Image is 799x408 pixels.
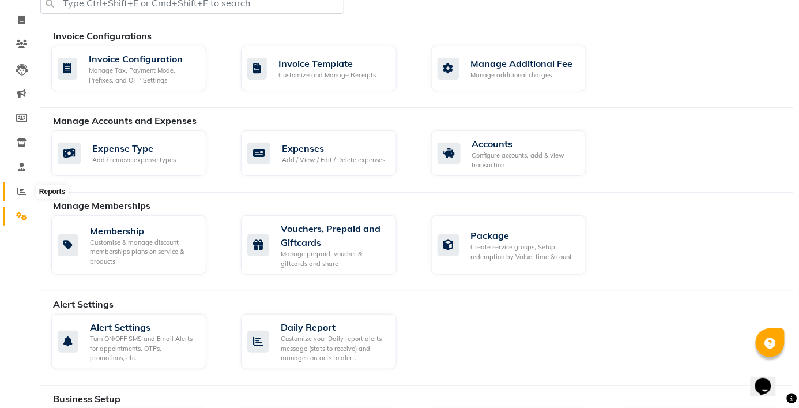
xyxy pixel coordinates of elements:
a: AccountsConfigure accounts, add & view transaction [431,130,604,176]
a: Vouchers, Prepaid and GiftcardsManage prepaid, voucher & giftcards and share [241,215,413,275]
div: Expenses [282,141,385,155]
iframe: chat widget [751,362,787,396]
div: Customize and Manage Receipts [278,70,376,80]
div: Accounts [472,137,577,151]
div: Invoice Configuration [89,52,197,66]
div: Membership [90,224,197,238]
div: Manage Additional Fee [471,57,573,70]
div: Turn ON/OFF SMS and Email Alerts for appointments, OTPs, promotions, etc. [90,334,197,363]
div: Invoice Template [278,57,376,70]
a: Invoice ConfigurationManage Tax, Payment Mode, Prefixes, and OTP Settings [51,46,224,91]
a: Daily ReportCustomize your Daily report alerts message (stats to receive) and manage contacts to ... [241,314,413,369]
a: Invoice TemplateCustomize and Manage Receipts [241,46,413,91]
div: Daily Report [281,320,387,334]
div: Manage additional charges [471,70,573,80]
div: Create service groups, Setup redemption by Value, time & count [471,242,577,261]
a: MembershipCustomise & manage discount memberships plans on service & products [51,215,224,275]
a: Expense TypeAdd / remove expense types [51,130,224,176]
div: Add / remove expense types [92,155,176,165]
a: Manage Additional FeeManage additional charges [431,46,604,91]
div: Vouchers, Prepaid and Giftcards [281,222,387,249]
a: PackageCreate service groups, Setup redemption by Value, time & count [431,215,604,275]
div: Manage Tax, Payment Mode, Prefixes, and OTP Settings [89,66,197,85]
a: Alert SettingsTurn ON/OFF SMS and Email Alerts for appointments, OTPs, promotions, etc. [51,314,224,369]
div: Add / View / Edit / Delete expenses [282,155,385,165]
div: Customise & manage discount memberships plans on service & products [90,238,197,267]
div: Customize your Daily report alerts message (stats to receive) and manage contacts to alert. [281,334,387,363]
div: Alert Settings [90,320,197,334]
div: Expense Type [92,141,176,155]
a: ExpensesAdd / View / Edit / Delete expenses [241,130,413,176]
div: Configure accounts, add & view transaction [472,151,577,170]
div: Reports [36,185,68,199]
div: Package [471,229,577,242]
div: Manage prepaid, voucher & giftcards and share [281,249,387,268]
